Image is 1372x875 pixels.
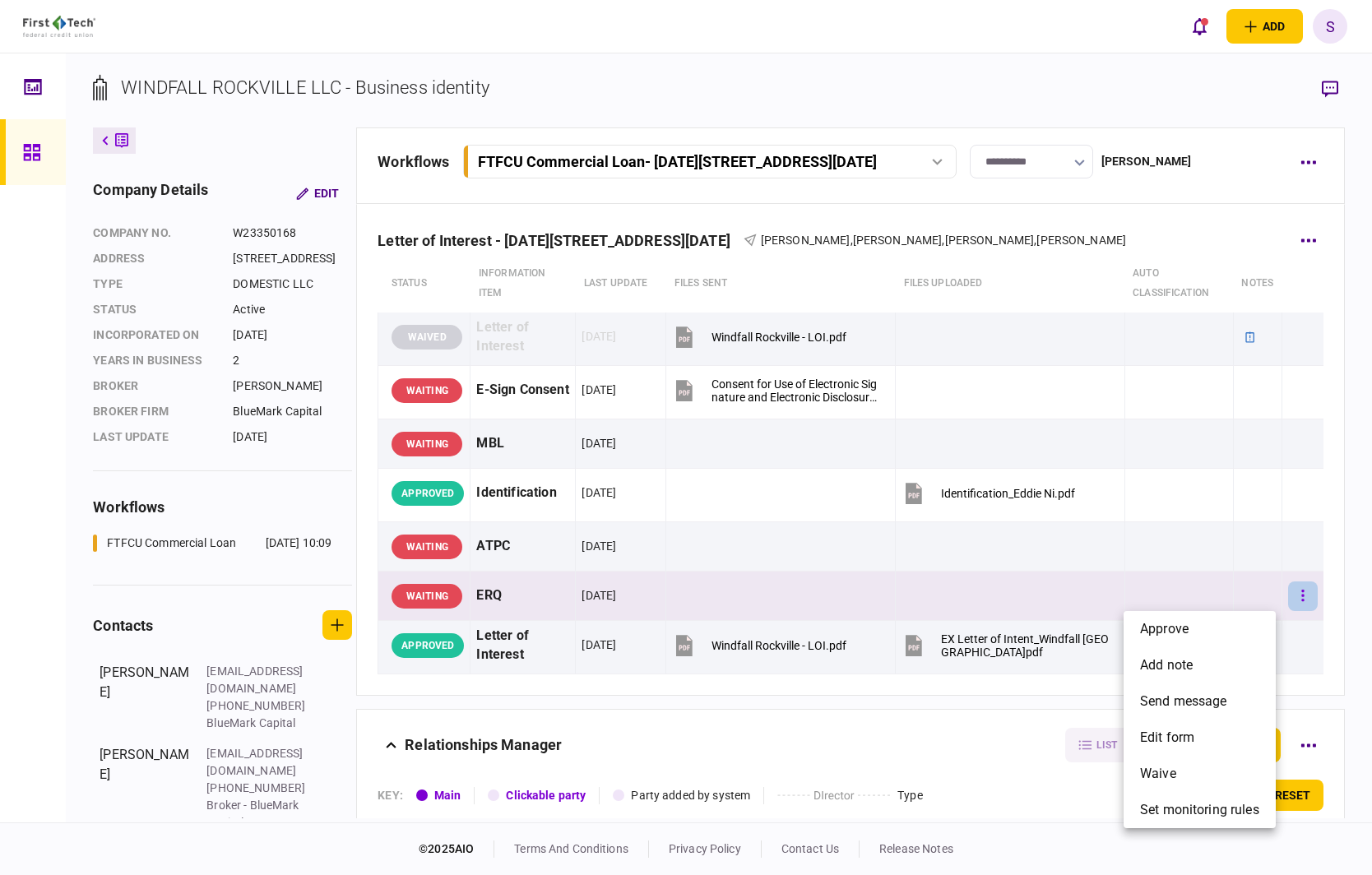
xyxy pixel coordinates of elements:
span: add note [1140,655,1193,675]
span: waive [1140,764,1176,784]
span: edit form [1140,728,1194,748]
span: set monitoring rules [1140,800,1259,820]
span: approve [1140,619,1189,639]
span: send message [1140,692,1227,711]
